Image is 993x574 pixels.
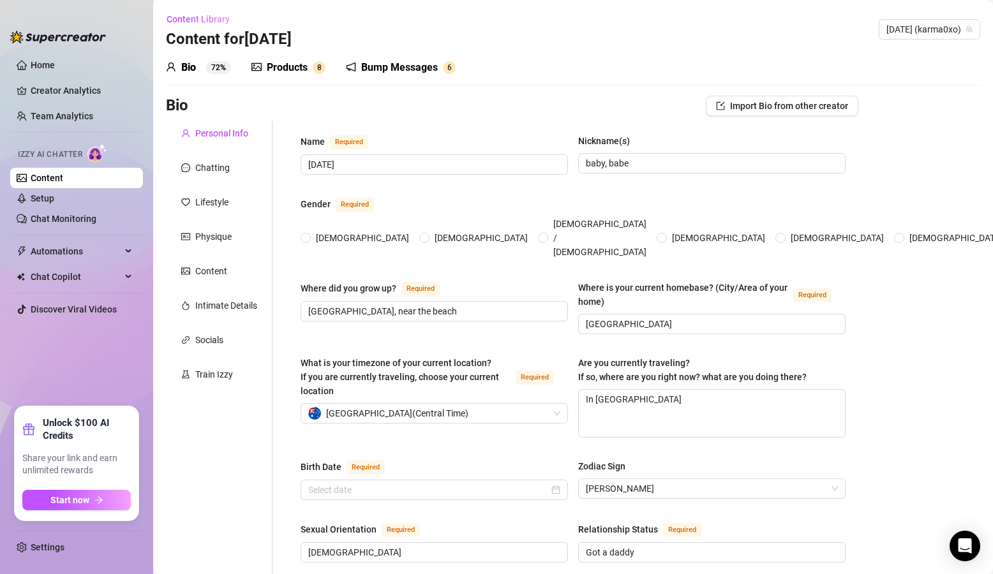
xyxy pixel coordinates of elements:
div: Chatting [195,161,230,175]
sup: 72% [206,61,231,74]
span: Required [516,371,554,385]
span: Izzy AI Chatter [18,149,82,161]
span: thunderbolt [17,246,27,256]
div: Intimate Details [195,298,257,313]
span: gift [22,423,35,436]
a: Chat Monitoring [31,214,96,224]
label: Zodiac Sign [578,459,634,473]
span: Required [347,460,385,475]
a: Setup [31,193,54,203]
span: Are you currently traveling? If so, where are you right now? what are you doing there? [578,358,807,382]
div: Physique [195,230,232,244]
sup: 8 [313,61,325,74]
input: Name [308,158,558,172]
div: Where is your current homebase? (City/Area of your home) [578,281,788,309]
img: AI Chatter [87,143,107,162]
div: Content [195,264,227,278]
span: 6 [447,63,452,72]
span: [DEMOGRAPHIC_DATA] [667,231,770,245]
div: Name [301,135,325,149]
h3: Content for [DATE] [166,29,292,50]
textarea: In [GEOGRAPHIC_DATA] [579,390,845,437]
span: notification [346,62,356,72]
div: Sexual Orientation [301,522,377,536]
div: Birth Date [301,460,341,474]
div: Where did you grow up? [301,281,396,295]
span: idcard [181,232,190,241]
span: heart [181,198,190,207]
label: Nickname(s) [578,134,639,148]
span: [DEMOGRAPHIC_DATA] [786,231,889,245]
div: Gender [301,197,331,211]
span: message [181,163,190,172]
span: Required [401,282,440,296]
span: Chat Copilot [31,267,121,287]
span: Start now [50,495,89,505]
div: Nickname(s) [578,134,630,148]
span: link [181,335,190,344]
span: 8 [317,63,322,72]
button: Start nowarrow-right [22,490,131,510]
div: Personal Info [195,126,248,140]
span: Required [382,523,420,537]
span: Import Bio from other creator [730,101,848,111]
span: [DEMOGRAPHIC_DATA] [429,231,533,245]
sup: 6 [443,61,456,74]
div: Socials [195,333,223,347]
label: Sexual Orientation [301,522,434,537]
span: What is your timezone of your current location? If you are currently traveling, choose your curre... [301,358,499,396]
span: experiment [181,370,190,379]
div: Lifestyle [195,195,228,209]
label: Gender [301,196,388,212]
a: Settings [31,542,64,552]
span: picture [181,267,190,276]
span: user [166,62,176,72]
h3: Bio [166,96,188,116]
span: karma (karma0xo) [886,20,973,39]
span: arrow-right [94,496,103,504]
label: Relationship Status [578,522,715,537]
span: [DEMOGRAPHIC_DATA] / [DEMOGRAPHIC_DATA] [548,217,652,259]
span: user [181,129,190,138]
input: Sexual Orientation [308,545,558,559]
span: team [966,26,973,33]
div: Zodiac Sign [578,459,625,473]
span: picture [251,62,262,72]
span: Share your link and earn unlimited rewards [22,452,131,477]
span: [GEOGRAPHIC_DATA] ( Central Time ) [326,404,468,423]
label: Where is your current homebase? (City/Area of your home) [578,281,846,309]
span: fire [181,301,190,310]
span: [DEMOGRAPHIC_DATA] [311,231,414,245]
img: au [308,407,321,420]
input: Where did you grow up? [308,304,558,318]
button: Import Bio from other creator [706,96,858,116]
span: Required [336,198,374,212]
span: Required [663,523,701,537]
span: import [716,101,725,110]
input: Relationship Status [586,545,835,559]
span: Automations [31,241,121,261]
span: Leo [586,479,838,498]
input: Nickname(s) [586,156,835,170]
span: Content Library [167,14,230,24]
strong: Unlock $100 AI Credits [43,416,131,442]
span: Required [330,135,368,149]
a: Creator Analytics [31,80,133,101]
button: Content Library [166,9,240,29]
input: Birth Date [308,483,549,497]
label: Name [301,134,382,149]
a: Home [31,60,55,70]
div: Bump Messages [361,60,438,75]
a: Discover Viral Videos [31,304,117,314]
div: Open Intercom Messenger [950,531,980,561]
img: logo-BBDzfeDw.svg [10,31,106,43]
div: Bio [181,60,196,75]
a: Content [31,173,63,183]
span: Required [793,288,832,302]
div: Train Izzy [195,367,233,381]
label: Birth Date [301,459,399,475]
div: Relationship Status [578,522,658,536]
input: Where is your current homebase? (City/Area of your home) [586,317,835,331]
div: Products [267,60,308,75]
img: Chat Copilot [17,272,25,281]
